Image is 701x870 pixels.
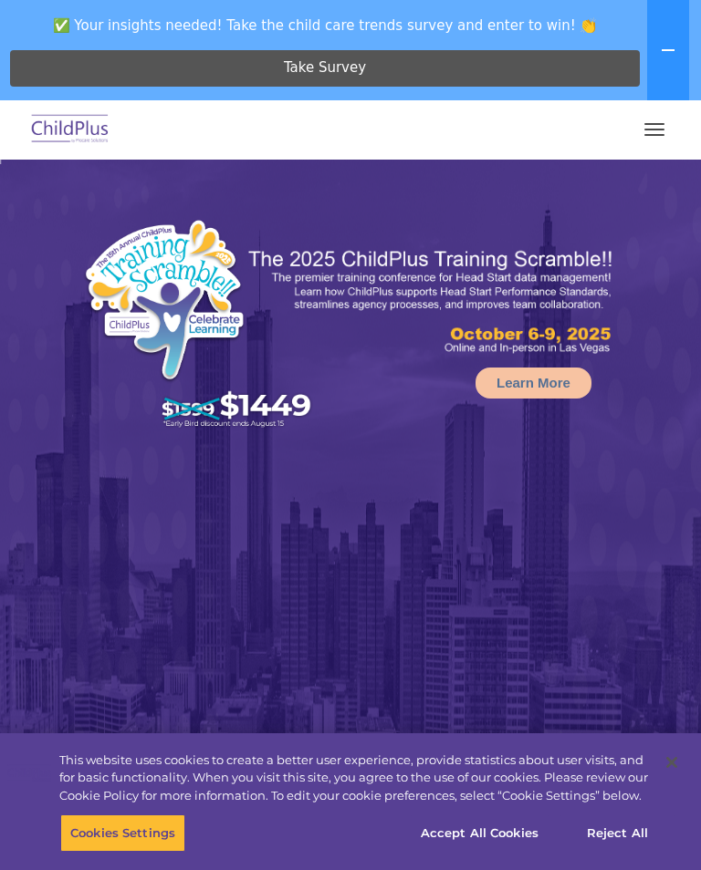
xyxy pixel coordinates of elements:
[411,813,549,852] button: Accept All Cookies
[27,109,113,151] img: ChildPlus by Procare Solutions
[284,52,366,84] span: Take Survey
[652,742,692,782] button: Close
[7,7,643,43] span: ✅ Your insights needed! Take the child care trends survey and enter to win! 👏
[59,751,652,805] div: This website uses cookies to create a better user experience, provide statistics about user visit...
[476,368,591,399] a: Learn More
[10,50,640,87] a: Take Survey
[560,813,675,852] button: Reject All
[60,813,185,852] button: Cookies Settings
